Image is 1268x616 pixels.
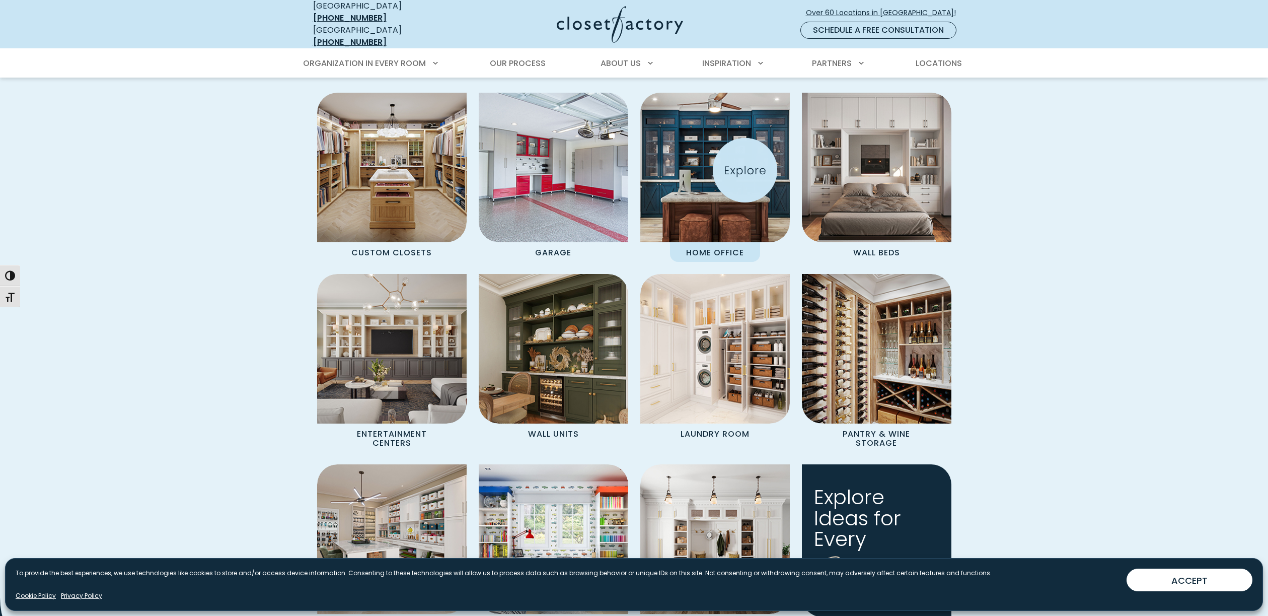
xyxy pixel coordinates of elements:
a: [PHONE_NUMBER] [313,36,387,48]
a: Cookie Policy [16,591,56,600]
span: Our Process [490,57,546,69]
a: Home Office featuring desk and custom cabinetry Home Office [640,93,790,261]
img: Home Office featuring desk and custom cabinetry [633,86,797,250]
button: ACCEPT [1127,569,1252,591]
span: Space [814,541,902,591]
span: Explore Ideas for Every [814,483,901,553]
a: [PHONE_NUMBER] [313,12,387,24]
a: Entertainment Center Entertainment Centers [317,274,467,452]
p: Garage [519,242,587,261]
a: Custom Closet with island Custom Closets [317,93,467,261]
a: Wall unit Wall Units [479,274,628,452]
img: Custom Closet with island [317,93,467,242]
div: [GEOGRAPHIC_DATA] [313,24,459,48]
a: Custom Laundry Room Laundry Room [640,274,790,452]
a: Schedule a Free Consultation [800,22,956,39]
p: To provide the best experiences, we use technologies like cookies to store and/or access device i... [16,569,992,578]
p: Custom Closets [335,242,448,261]
span: Inspiration [702,57,751,69]
nav: Primary Menu [296,49,973,78]
p: Wall Beds [837,242,916,261]
p: Wall Units [512,424,595,443]
img: Closet Factory Logo [557,6,683,43]
img: Mudroom Cabinets [640,464,790,614]
img: Kids Room Cabinetry [479,464,628,614]
img: Custom Laundry Room [640,274,790,424]
p: Pantry & Wine Storage [816,424,936,452]
p: Entertainment Centers [332,424,452,452]
a: Garage Cabinets Garage [479,93,628,261]
img: Wall unit [479,274,628,424]
span: About Us [601,57,641,69]
a: Wall Bed Wall Beds [802,93,951,261]
a: Over 60 Locations in [GEOGRAPHIC_DATA]! [805,4,964,22]
img: Custom craft room [317,464,467,614]
span: Locations [916,57,962,69]
a: Custom Pantry Pantry & Wine Storage [802,274,951,452]
img: Entertainment Center [317,274,467,424]
span: Over 60 Locations in [GEOGRAPHIC_DATA]! [806,8,964,18]
p: Laundry Room [664,424,766,443]
a: Privacy Policy [61,591,102,600]
img: Garage Cabinets [479,93,628,242]
span: Organization in Every Room [303,57,426,69]
p: Home Office [670,242,760,261]
img: Custom Pantry [802,274,951,424]
span: Partners [812,57,852,69]
img: Wall Bed [802,93,951,242]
